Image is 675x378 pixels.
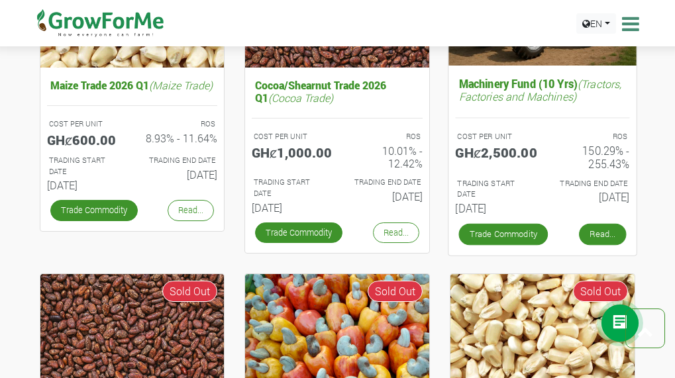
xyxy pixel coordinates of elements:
a: Read... [373,222,419,243]
h5: GHȼ2,500.00 [456,144,533,160]
p: ROS [144,118,215,130]
p: Estimated Trading Start Date [458,177,531,200]
p: Estimated Trading Start Date [49,155,121,177]
span: Sold Out [573,281,628,302]
h6: [DATE] [347,190,423,203]
h6: 8.93% - 11.64% [142,132,217,144]
h6: [DATE] [456,203,533,216]
a: Trade Commodity [50,200,138,220]
h6: 150.29% - 255.43% [553,144,630,170]
p: COST PER UNIT [49,118,121,130]
h6: [DATE] [142,168,217,181]
h5: Cocoa/Shearnut Trade 2026 Q1 [252,75,423,107]
a: Trade Commodity [459,224,548,245]
p: Estimated Trading End Date [349,177,421,188]
h5: Maize Trade 2026 Q1 [47,75,218,95]
span: Sold Out [368,281,423,302]
h5: GHȼ600.00 [47,132,123,148]
h6: [DATE] [553,191,630,204]
p: ROS [555,131,628,142]
i: (Tractors, Factories and Machines) [459,77,622,104]
p: COST PER UNIT [458,131,531,142]
h6: 10.01% - 12.42% [347,144,423,169]
span: Sold Out [162,281,217,302]
p: Estimated Trading End Date [555,177,628,189]
p: ROS [349,131,421,142]
h6: [DATE] [47,179,123,191]
h5: Machinery Fund (10 Yrs) [456,74,630,107]
a: Trade Commodity [255,222,342,243]
h5: GHȼ1,000.00 [252,144,327,160]
p: Estimated Trading Start Date [254,177,325,199]
a: Read... [580,224,627,245]
p: COST PER UNIT [254,131,325,142]
h6: [DATE] [252,201,327,214]
p: Estimated Trading End Date [144,155,215,166]
a: EN [576,13,616,34]
i: (Cocoa Trade) [268,91,333,105]
a: Maize Trade 2026 Q1(Maize Trade) COST PER UNIT GHȼ600.00 ROS 8.93% - 11.64% TRADING START DATE [D... [47,75,218,197]
a: Machinery Fund (10 Yrs)(Tractors, Factories and Machines) COST PER UNIT GHȼ2,500.00 ROS 150.29% -... [456,74,630,221]
a: Cocoa/Shearnut Trade 2026 Q1(Cocoa Trade) COST PER UNIT GHȼ1,000.00 ROS 10.01% - 12.42% TRADING S... [252,75,423,219]
i: (Maize Trade) [149,78,213,92]
a: Read... [168,200,214,220]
